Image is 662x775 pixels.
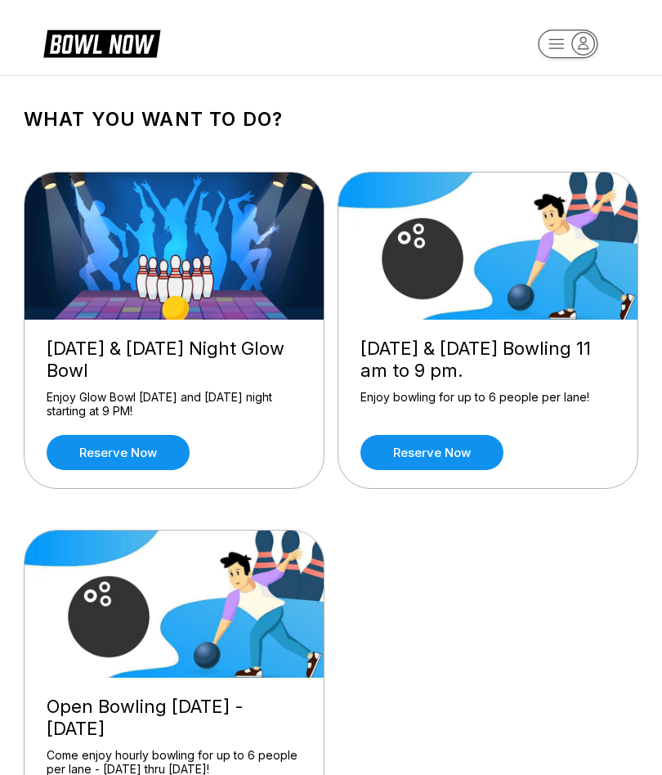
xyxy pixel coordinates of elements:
[360,435,503,470] a: Reserve now
[25,531,325,678] img: Open Bowling Sunday - Thursday
[47,435,190,470] a: Reserve now
[360,390,615,419] div: Enjoy bowling for up to 6 people per lane!
[47,696,302,740] div: Open Bowling [DATE] - [DATE]
[24,108,638,131] h1: What you want to do?
[47,390,302,419] div: Enjoy Glow Bowl [DATE] and [DATE] night starting at 9 PM!
[47,338,302,382] div: [DATE] & [DATE] Night Glow Bowl
[360,338,615,382] div: [DATE] & [DATE] Bowling 11 am to 9 pm.
[25,172,325,320] img: Friday & Saturday Night Glow Bowl
[338,172,639,320] img: Friday & Saturday Bowling 11 am to 9 pm.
